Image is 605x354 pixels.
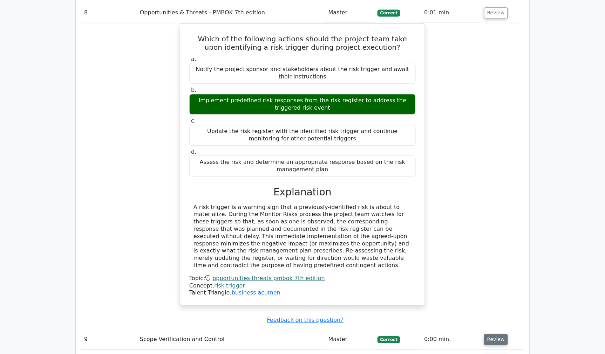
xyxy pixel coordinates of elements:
[189,275,416,297] div: Talent Triangle:
[213,275,325,282] a: opportunities threats pmbok 7th edition
[189,275,416,282] div: Topic:
[189,63,416,84] div: Notify the project sponsor and stakeholders about the risk trigger and await their instructions
[81,3,137,23] td: 8
[326,3,375,23] td: Master
[189,155,416,176] div: Assess the risk and determine an appropriate response based on the risk management plan
[484,7,508,18] button: Review
[189,35,416,51] h5: Which of the following actions should the project team take upon identifying a risk trigger durin...
[193,186,412,198] h3: Explanation
[191,56,196,62] span: a.
[421,329,481,349] td: 0:00 min.
[421,3,481,23] td: 0:01 min.
[137,3,326,23] td: Opportunities & Threats - PMBOK 7th edition
[267,317,344,323] a: Feedback on this question?
[191,148,196,155] span: d.
[81,329,137,349] td: 9
[191,117,196,124] span: c.
[484,334,508,345] button: Review
[326,329,375,349] td: Master
[378,336,400,343] span: Correct
[215,282,245,289] a: risk trigger
[189,94,416,115] div: Implement predefined risk responses from the risk register to address the triggered risk event
[191,86,196,93] span: b.
[232,289,280,296] a: business acumen
[189,282,416,290] div: Concept:
[378,9,400,16] span: Correct
[137,329,326,349] td: Scope Verification and Control
[189,125,416,146] div: Update the risk register with the identified risk trigger and continue monitoring for other poten...
[193,204,412,269] div: A risk trigger is a warning sign that a previously-identified risk is about to materialize. Durin...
